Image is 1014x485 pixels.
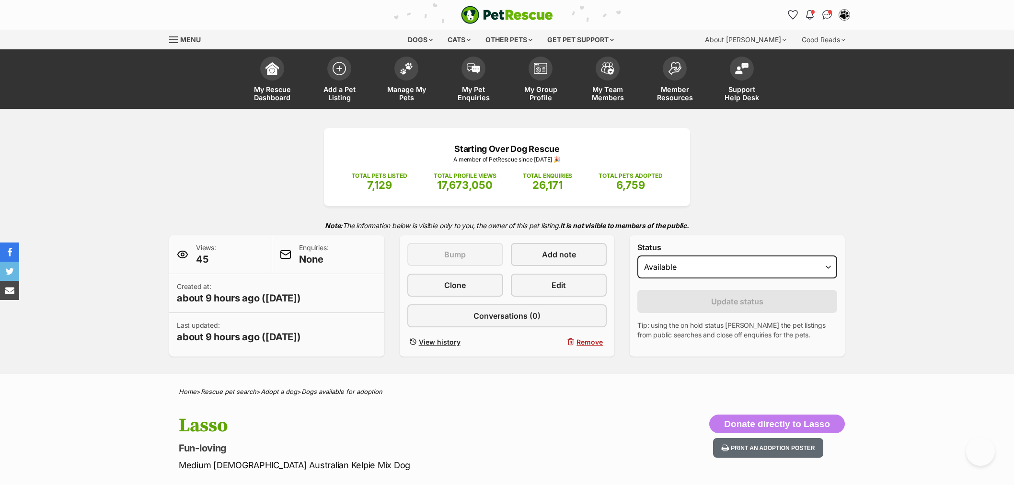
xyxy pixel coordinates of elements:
a: My Pet Enquiries [440,52,507,109]
p: Fun-loving [179,441,584,455]
span: 7,129 [367,179,392,191]
span: None [299,253,328,266]
button: My account [837,7,852,23]
button: Bump [407,243,503,266]
span: Add note [542,249,576,260]
div: Other pets [479,30,539,49]
span: My Pet Enquiries [452,85,495,102]
img: notifications-46538b983faf8c2785f20acdc204bb7945ddae34d4c08c2a6579f10ce5e182be.svg [806,10,814,20]
a: My Rescue Dashboard [239,52,306,109]
img: dashboard-icon-eb2f2d2d3e046f16d808141f083e7271f6b2e854fb5c12c21221c1fb7104beca.svg [265,62,279,75]
span: Remove [576,337,603,347]
a: My Group Profile [507,52,574,109]
a: Rescue pet search [201,388,256,395]
p: TOTAL PETS ADOPTED [599,172,662,180]
div: > > > [155,388,859,395]
span: about 9 hours ago ([DATE]) [177,291,301,305]
label: Status [637,243,837,252]
p: Views: [196,243,216,266]
span: Menu [180,35,201,44]
div: Cats [441,30,477,49]
div: Get pet support [541,30,621,49]
img: member-resources-icon-8e73f808a243e03378d46382f2149f9095a855e16c252ad45f914b54edf8863c.svg [668,62,681,75]
a: Clone [407,274,503,297]
span: 26,171 [532,179,563,191]
img: chat-41dd97257d64d25036548639549fe6c8038ab92f7586957e7f3b1b290dea8141.svg [822,10,832,20]
img: pet-enquiries-icon-7e3ad2cf08bfb03b45e93fb7055b45f3efa6380592205ae92323e6603595dc1f.svg [467,63,480,74]
a: Conversations [819,7,835,23]
p: TOTAL PROFILE VIEWS [434,172,496,180]
a: Conversations (0) [407,304,607,327]
span: 17,673,050 [437,179,493,191]
button: Donate directly to Lasso [709,415,845,434]
span: Member Resources [653,85,696,102]
iframe: Help Scout Beacon - Open [966,437,995,466]
span: Support Help Desk [720,85,763,102]
p: Created at: [177,282,301,305]
a: Dogs available for adoption [301,388,382,395]
p: Starting Over Dog Rescue [338,142,676,155]
span: Edit [552,279,566,291]
span: My Team Members [586,85,629,102]
a: Support Help Desk [708,52,775,109]
button: Print an adoption poster [713,438,823,458]
strong: It is not visible to members of the public. [560,221,689,230]
span: Add a Pet Listing [318,85,361,102]
a: Favourites [785,7,800,23]
img: logo-e224e6f780fb5917bec1dbf3a21bbac754714ae5b6737aabdf751b685950b380.svg [461,6,553,24]
img: help-desk-icon-fdf02630f3aa405de69fd3d07c3f3aa587a6932b1a1747fa1d2bba05be0121f9.svg [735,63,749,74]
span: My Group Profile [519,85,562,102]
img: group-profile-icon-3fa3cf56718a62981997c0bc7e787c4b2cf8bcc04b72c1350f741eb67cf2f40e.svg [534,63,547,74]
p: TOTAL PETS LISTED [352,172,407,180]
a: Manage My Pets [373,52,440,109]
p: Tip: using the on hold status [PERSON_NAME] the pet listings from public searches and close off e... [637,321,837,340]
a: Adopt a dog [261,388,297,395]
a: Add note [511,243,607,266]
a: Home [179,388,196,395]
button: Notifications [802,7,818,23]
a: PetRescue [461,6,553,24]
p: The information below is visible only to you, the owner of this pet listing. [169,216,845,235]
img: team-members-icon-5396bd8760b3fe7c0b43da4ab00e1e3bb1a5d9ba89233759b79545d2d3fc5d0d.svg [601,62,614,75]
a: My Team Members [574,52,641,109]
span: My Rescue Dashboard [251,85,294,102]
img: manage-my-pets-icon-02211641906a0b7f246fdf0571729dbe1e7629f14944591b6c1af311fb30b64b.svg [400,62,413,75]
span: Manage My Pets [385,85,428,102]
p: Last updated: [177,321,301,344]
p: Medium [DEMOGRAPHIC_DATA] Australian Kelpie Mix Dog [179,459,584,472]
span: Update status [711,296,763,307]
ul: Account quick links [785,7,852,23]
div: Good Reads [795,30,852,49]
a: View history [407,335,503,349]
button: Update status [637,290,837,313]
img: Lynda Smith profile pic [840,10,849,20]
div: Dogs [401,30,439,49]
p: A member of PetRescue since [DATE] 🎉 [338,155,676,164]
span: about 9 hours ago ([DATE]) [177,330,301,344]
a: Member Resources [641,52,708,109]
img: add-pet-listing-icon-0afa8454b4691262ce3f59096e99ab1cd57d4a30225e0717b998d2c9b9846f56.svg [333,62,346,75]
p: TOTAL ENQUIRIES [523,172,572,180]
div: About [PERSON_NAME] [698,30,793,49]
span: Clone [444,279,466,291]
strong: Note: [325,221,343,230]
h1: Lasso [179,415,584,437]
button: Remove [511,335,607,349]
a: Add a Pet Listing [306,52,373,109]
a: Edit [511,274,607,297]
span: Conversations (0) [473,310,541,322]
span: 6,759 [616,179,645,191]
span: Bump [444,249,466,260]
span: View history [419,337,461,347]
p: Enquiries: [299,243,328,266]
a: Menu [169,30,207,47]
span: 45 [196,253,216,266]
